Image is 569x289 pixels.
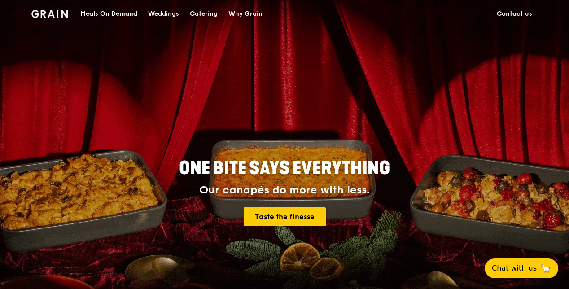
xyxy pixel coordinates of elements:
a: Catering [184,0,223,27]
div: Why Grain [228,0,263,27]
div: Meals On Demand [80,0,137,27]
a: Weddings [143,0,184,27]
button: Chat with us🦙 [485,258,558,278]
div: Weddings [148,0,179,27]
img: Grain [31,10,68,18]
a: Why Grain [223,0,268,27]
a: Taste the finesse [244,207,326,226]
a: Contact us [491,0,538,27]
span: Chat with us [492,263,537,274]
div: Catering [190,0,218,27]
span: 🦙 [540,263,551,274]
